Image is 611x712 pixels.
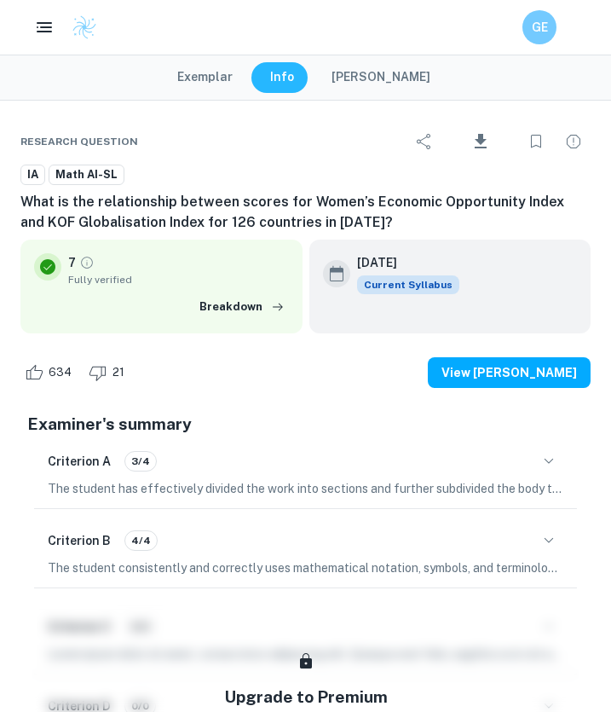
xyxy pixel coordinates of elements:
[530,18,550,37] h6: GE
[20,134,138,149] span: Research question
[522,10,556,44] button: GE
[48,452,111,471] h6: Criterion A
[68,253,76,272] p: 7
[407,124,441,159] div: Share
[49,166,124,183] span: Math AI-SL
[357,253,446,272] h6: [DATE]
[79,255,95,270] a: Grade fully verified
[519,124,553,159] div: Bookmark
[72,14,97,40] img: Clastify logo
[48,559,563,577] p: The student consistently and correctly uses mathematical notation, symbols, and terminology. Key ...
[48,479,563,498] p: The student has effectively divided the work into sections and further subdivided the body to ind...
[253,62,311,93] button: Info
[61,14,97,40] a: Clastify logo
[27,412,584,437] h5: Examiner's summary
[445,119,516,164] div: Download
[357,275,459,294] span: Current Syllabus
[49,164,124,185] a: Math AI-SL
[39,364,81,381] span: 634
[21,166,44,183] span: IA
[357,275,459,294] div: This exemplar is based on the current syllabus. Feel free to refer to it for inspiration/ideas wh...
[125,454,156,469] span: 3/4
[224,685,388,709] h5: Upgrade to Premium
[20,192,591,233] h6: What is the relationship between scores for Women’s Economic Opportunity Index and KOF Globalisat...
[20,359,81,386] div: Like
[48,531,111,550] h6: Criterion B
[556,124,591,159] div: Report issue
[160,62,250,93] button: Exemplar
[428,357,591,388] button: View [PERSON_NAME]
[195,294,289,320] button: Breakdown
[103,364,134,381] span: 21
[314,62,447,93] button: [PERSON_NAME]
[125,533,157,548] span: 4/4
[20,164,45,185] a: IA
[84,359,134,386] div: Dislike
[68,272,289,287] span: Fully verified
